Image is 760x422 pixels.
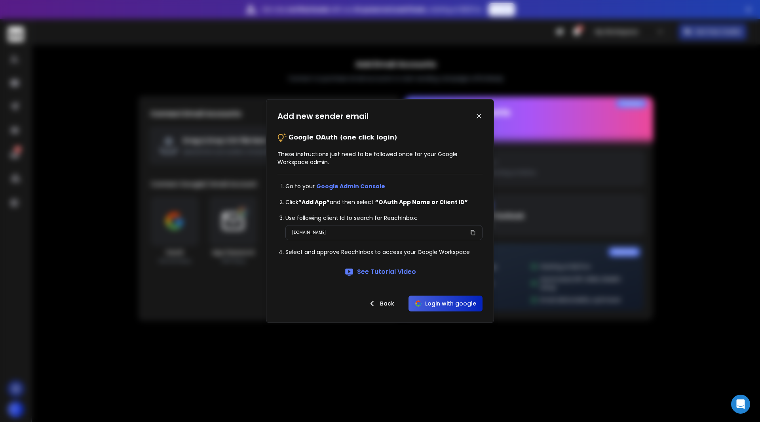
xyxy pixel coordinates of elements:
[361,296,401,311] button: Back
[316,182,385,190] a: Google Admin Console
[277,133,287,142] img: tips
[292,229,326,237] p: [DOMAIN_NAME]
[285,182,483,190] li: Go to your
[731,395,750,414] div: Open Intercom Messenger
[285,198,483,206] li: Click and then select
[289,133,397,142] p: Google OAuth (one click login)
[298,198,330,206] strong: ”Add App”
[408,296,483,311] button: Login with google
[285,248,483,256] li: Select and approve ReachInbox to access your Google Workspace
[277,150,483,166] p: These instructions just need to be followed once for your Google Workspace admin.
[375,198,468,206] strong: “OAuth App Name or Client ID”
[285,214,483,222] li: Use following client Id to search for ReachInbox:
[277,111,369,122] h1: Add new sender email
[344,267,416,277] a: See Tutorial Video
